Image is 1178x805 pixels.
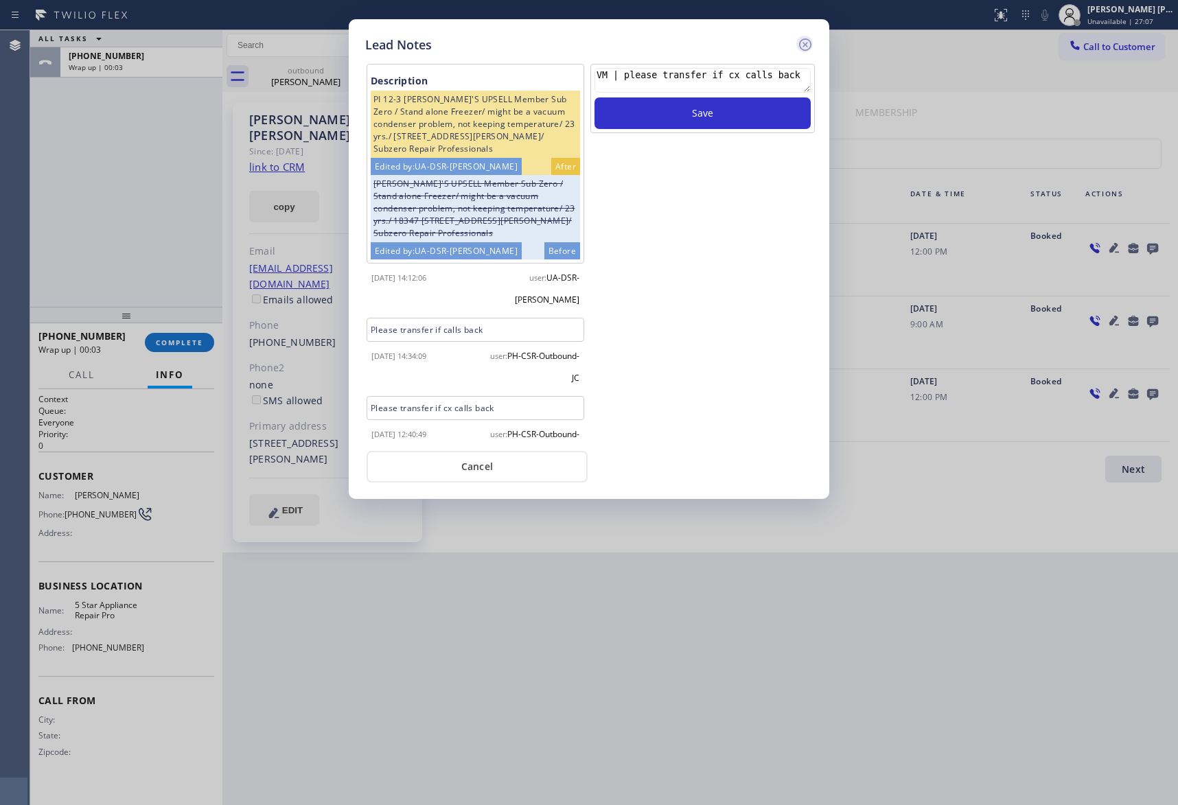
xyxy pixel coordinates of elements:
[371,429,426,439] span: [DATE] 12:40:49
[490,351,507,361] span: user:
[594,97,811,129] button: Save
[507,428,579,462] span: PH-CSR-Outbound-Shiena
[371,72,580,91] div: Description
[371,175,580,242] div: [PERSON_NAME]'S UPSELL Member Sub Zero / Stand alone Freezer/ might be a vacuum condenser problem...
[515,272,579,305] span: UA-DSR-[PERSON_NAME]
[371,91,580,158] div: PI 12-3 [PERSON_NAME]'S UPSELL Member Sub Zero / Stand alone Freezer/ might be a vacuum condenser...
[365,36,432,54] h5: Lead Notes
[371,158,522,175] div: Edited by: UA-DSR-[PERSON_NAME]
[594,68,811,93] textarea: VM | please transfer if cx calls back
[371,242,522,259] div: Edited by: UA-DSR-[PERSON_NAME]
[367,396,584,420] div: Please transfer if cx calls back
[507,350,579,384] span: PH-CSR-Outbound-JC
[371,272,426,283] span: [DATE] 14:12:06
[367,451,588,482] button: Cancel
[544,242,580,259] div: Before
[529,272,546,283] span: user:
[551,158,580,175] div: After
[490,429,507,439] span: user:
[371,351,426,361] span: [DATE] 14:34:09
[367,318,584,342] div: Please transfer if calls back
